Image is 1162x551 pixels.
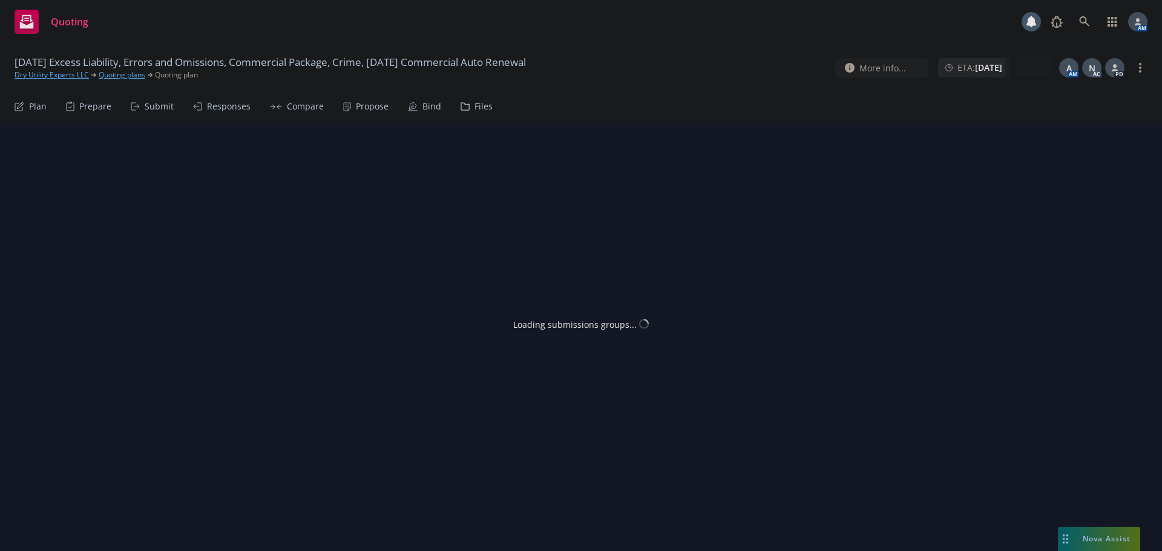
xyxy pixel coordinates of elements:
span: N [1089,62,1095,74]
div: Bind [422,102,441,111]
button: Nova Assist [1058,527,1140,551]
button: More info... [835,58,928,78]
span: A [1066,62,1072,74]
a: Dry Utility Experts LLC [15,70,89,80]
div: Submit [145,102,174,111]
span: Nova Assist [1083,533,1131,544]
span: [DATE] Excess Liability, Errors and Omissions, Commercial Package, Crime, [DATE] Commercial Auto ... [15,55,526,70]
div: Files [474,102,493,111]
div: Plan [29,102,47,111]
span: More info... [859,62,906,74]
a: Quoting plans [99,70,145,80]
a: Report a Bug [1045,10,1069,34]
a: Switch app [1100,10,1124,34]
div: Responses [207,102,251,111]
div: Propose [356,102,389,111]
strong: [DATE] [975,62,1002,73]
span: Quoting plan [155,70,198,80]
div: Loading submissions groups... [513,318,637,330]
a: more [1133,60,1147,75]
span: Quoting [51,17,88,27]
span: ETA : [957,61,1002,74]
a: Quoting [10,5,93,39]
div: Drag to move [1058,527,1073,551]
div: Prepare [79,102,111,111]
a: Search [1072,10,1097,34]
div: Compare [287,102,324,111]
